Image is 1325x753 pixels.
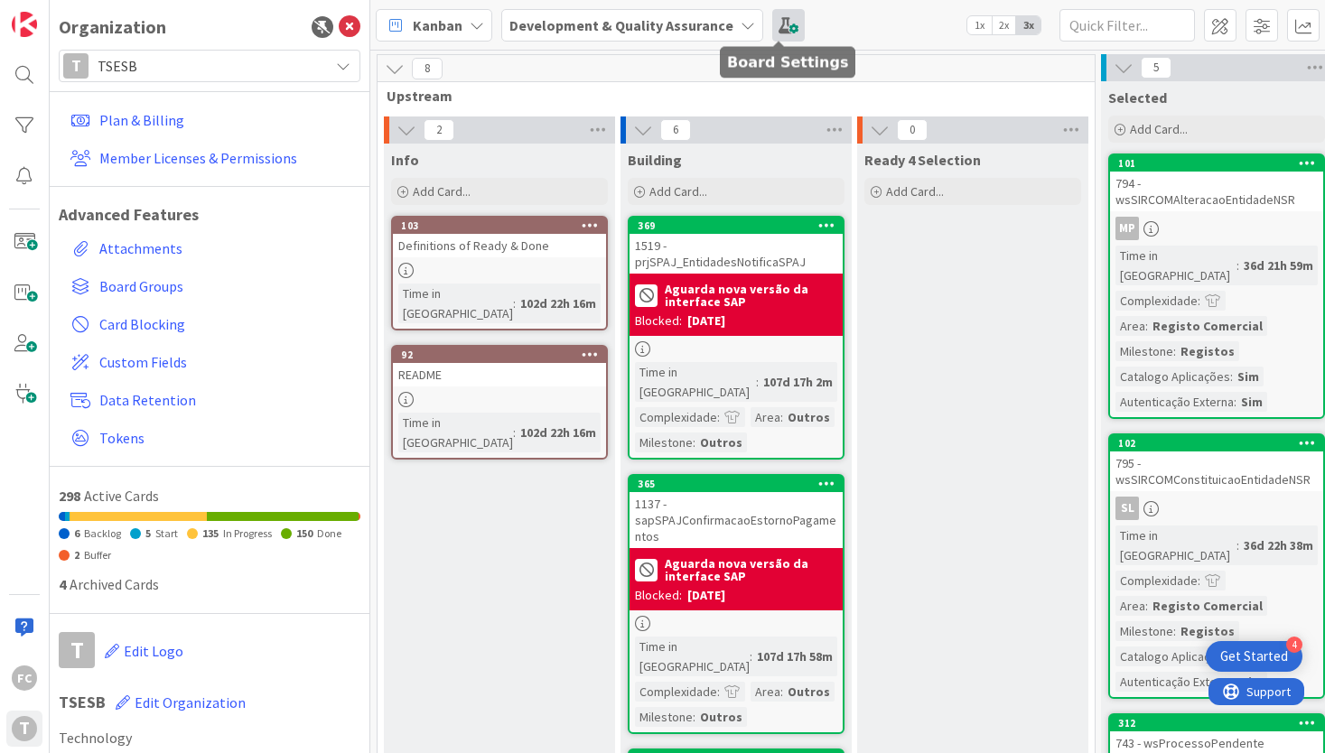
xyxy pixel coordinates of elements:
h1: TSESB [59,683,360,721]
div: 102d 22h 16m [516,293,601,313]
div: Time in [GEOGRAPHIC_DATA] [635,362,756,402]
div: Outros [783,407,835,427]
span: : [717,682,720,702]
div: MP [1115,217,1139,240]
span: 298 [59,487,80,505]
span: : [750,646,752,666]
span: 1x [967,16,992,34]
div: 312 [1118,717,1323,730]
span: Card Blocking [99,313,353,335]
span: 6 [74,526,79,540]
span: Custom Fields [99,351,353,373]
div: Complexidade [1115,291,1198,311]
span: Done [317,526,341,540]
div: Area [1115,316,1145,336]
div: Sim [1233,367,1264,386]
span: 5 [145,526,151,540]
span: : [1236,535,1239,555]
div: 103Definitions of Ready & Done [393,218,606,257]
span: 0 [897,119,928,141]
div: Time in [GEOGRAPHIC_DATA] [1115,246,1236,285]
span: Add Card... [649,183,707,200]
div: Blocked: [635,586,682,605]
div: Get Started [1220,647,1288,665]
span: 4 [59,575,66,593]
div: Milestone [635,707,693,727]
span: Selected [1108,88,1167,107]
div: Area [1115,596,1145,616]
a: Card Blocking [63,308,360,340]
span: Buffer [84,548,111,562]
span: : [756,372,759,392]
span: Info [391,151,419,169]
img: Visit kanbanzone.com [12,12,37,37]
div: [DATE] [687,311,725,330]
span: Data Retention [99,389,353,411]
b: Aguarda nova versão da interface SAP [665,557,837,582]
span: Start [155,526,178,540]
div: Blocked: [635,311,682,330]
a: Member Licenses & Permissions [63,142,360,174]
div: Active Cards [59,485,360,507]
div: Milestone [1115,621,1173,641]
div: 794 - wsSIRCOMAlteracaoEntidadeNSR [1110,172,1323,211]
div: Catalogo Aplicações [1115,646,1230,666]
span: Upstream [387,87,1072,105]
div: Open Get Started checklist, remaining modules: 4 [1206,641,1302,672]
div: Autenticação Externa [1115,672,1234,692]
div: Time in [GEOGRAPHIC_DATA] [398,413,513,452]
span: : [513,423,516,442]
span: : [1198,571,1200,590]
span: : [1145,316,1148,336]
span: Add Card... [1130,121,1188,137]
div: 795 - wsSIRCOMConstituicaoEntidadeNSR [1110,451,1323,491]
span: : [1234,392,1236,412]
span: : [1230,367,1233,386]
span: : [1173,341,1176,361]
b: Development & Quality Assurance [509,16,733,34]
div: Outros [695,432,747,452]
b: Aguarda nova versão da interface SAP [665,283,837,308]
span: Building [628,151,682,169]
div: Milestone [635,432,693,452]
button: Edit Logo [104,632,184,670]
div: Archived Cards [59,573,360,595]
div: 365 [638,478,843,490]
div: T [12,716,37,741]
span: : [780,682,783,702]
div: Complexidade [1115,571,1198,590]
div: Outros [695,707,747,727]
span: Tokens [99,427,353,449]
span: TSESB [98,53,320,79]
h1: Advanced Features [59,205,360,225]
span: Backlog [84,526,121,540]
div: Registo Comercial [1148,596,1267,616]
span: In Progress [223,526,272,540]
span: Technology [59,727,360,748]
div: 107d 17h 2m [759,372,837,392]
div: 102 [1118,437,1323,450]
span: 5 [1141,57,1171,79]
input: Quick Filter... [1059,9,1195,42]
div: Sim [1236,392,1267,412]
a: Custom Fields [63,346,360,378]
span: 8 [412,58,443,79]
div: 3691519 - prjSPAJ_EntidadesNotificaSPAJ [630,218,843,274]
a: Attachments [63,232,360,265]
div: 102 [1110,435,1323,451]
div: README [393,363,606,386]
div: Sim [1236,672,1267,692]
div: 1519 - prjSPAJ_EntidadesNotificaSPAJ [630,234,843,274]
span: Ready 4 Selection [864,151,981,169]
div: 92 [401,349,606,361]
div: Time in [GEOGRAPHIC_DATA] [1115,525,1236,565]
div: Registo Comercial [1148,316,1267,336]
div: 312 [1110,715,1323,731]
span: Add Card... [886,183,944,200]
div: 1137 - sapSPAJConfirmacaoEstornoPagamentos [630,492,843,548]
span: : [1173,621,1176,641]
div: T [59,632,95,668]
div: 92 [393,347,606,363]
a: Data Retention [63,384,360,416]
span: : [693,707,695,727]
